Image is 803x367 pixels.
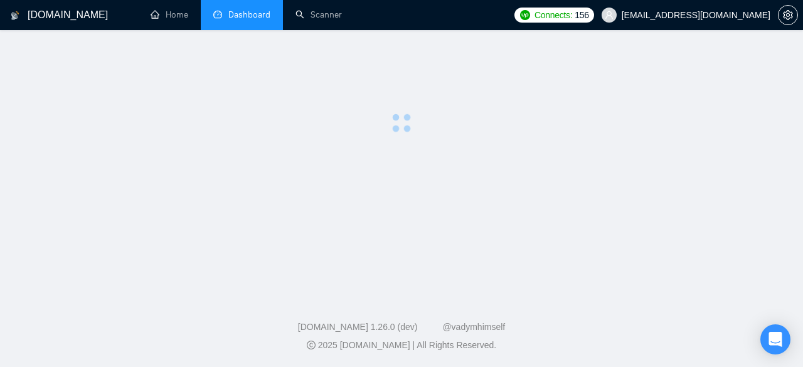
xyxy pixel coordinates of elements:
[575,8,588,22] span: 156
[298,322,418,332] a: [DOMAIN_NAME] 1.26.0 (dev)
[151,9,188,20] a: homeHome
[11,6,19,26] img: logo
[213,10,222,19] span: dashboard
[534,8,572,22] span: Connects:
[10,339,793,352] div: 2025 [DOMAIN_NAME] | All Rights Reserved.
[520,10,530,20] img: upwork-logo.png
[442,322,505,332] a: @vadymhimself
[778,10,798,20] a: setting
[760,324,790,354] div: Open Intercom Messenger
[605,11,614,19] span: user
[228,9,270,20] span: Dashboard
[779,10,797,20] span: setting
[778,5,798,25] button: setting
[307,341,316,349] span: copyright
[295,9,342,20] a: searchScanner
